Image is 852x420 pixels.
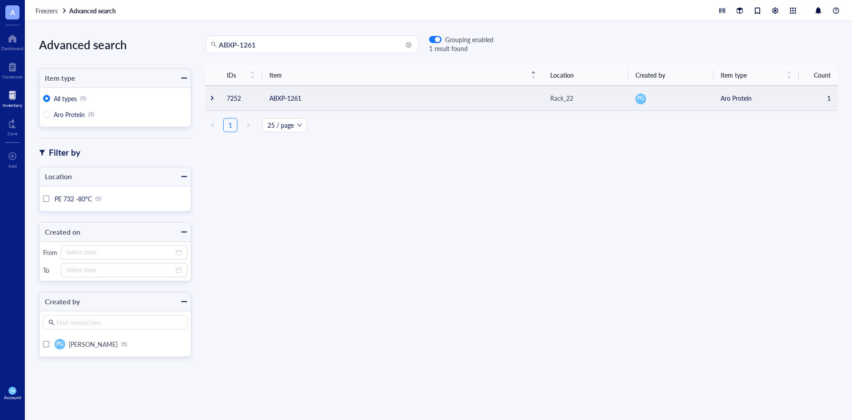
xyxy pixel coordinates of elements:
li: Next Page [241,118,255,132]
div: Add [8,163,17,169]
div: Location [39,170,72,183]
div: Page Size [262,118,307,132]
span: All types [54,94,77,103]
th: Created by [628,65,714,86]
th: Count [799,65,838,86]
span: PE 732 -80°C [55,194,92,203]
input: Select date [66,247,174,257]
span: Freezers [35,6,58,15]
div: Inventory [3,102,22,108]
span: Item type [721,70,781,80]
span: PG [637,94,644,102]
span: 25 / page [268,118,302,132]
td: ABXP-1261 [262,86,543,110]
div: Filter by [49,146,80,159]
div: Advanced search [39,35,191,54]
td: 1 [799,86,838,110]
div: (5) [95,195,101,202]
div: Account [4,395,21,400]
th: Item [262,65,543,86]
a: Dashboard [1,31,24,51]
li: Previous Page [205,118,220,132]
a: Advanced search [69,7,118,15]
span: [PERSON_NAME] [69,340,118,349]
button: right [241,118,255,132]
th: Item type [714,65,799,86]
div: Grouping enabled [445,35,493,43]
div: (5) [121,341,127,348]
div: Core [8,131,17,136]
th: IDs [220,65,262,86]
span: right [245,122,251,128]
span: Item [269,70,525,80]
div: (5) [80,95,86,102]
div: From [43,248,57,256]
td: 7252 [220,86,262,110]
div: To [43,266,57,274]
td: Aro Protein [714,86,799,110]
li: 1 [223,118,237,132]
div: Notebook [2,74,23,79]
a: 1 [224,118,237,132]
span: A [10,7,15,18]
div: 1 result found [429,43,493,53]
div: Dashboard [1,46,24,51]
input: Select date [66,265,174,275]
div: Created on [39,226,80,238]
span: IDs [227,70,245,80]
div: Item type [39,72,75,84]
a: Freezers [35,7,67,15]
a: Core [8,117,17,136]
div: (5) [88,111,94,118]
a: Notebook [2,60,23,79]
button: left [205,118,220,132]
span: PG [56,340,63,348]
a: Inventory [3,88,22,108]
span: Aro Protein [54,110,85,119]
span: left [210,122,215,128]
span: JM [10,389,14,393]
div: Rack_22 [550,93,573,103]
div: Created by [39,295,80,308]
th: Location [543,65,628,86]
